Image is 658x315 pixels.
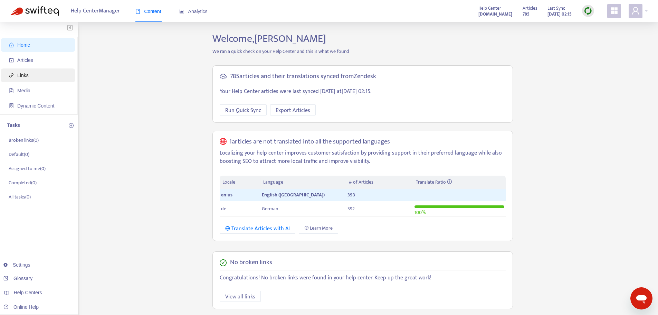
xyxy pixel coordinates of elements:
[17,73,29,78] span: Links
[262,191,325,199] span: English ([GEOGRAPHIC_DATA])
[630,287,652,309] iframe: Button to launch messaging window
[416,178,503,186] div: Translate Ratio
[347,191,355,199] span: 393
[220,176,260,189] th: Locale
[225,106,261,115] span: Run Quick Sync
[9,165,46,172] p: Assigned to me ( 0 )
[547,4,565,12] span: Last Sync
[17,88,30,93] span: Media
[220,138,227,146] span: global
[221,191,232,199] span: en-us
[229,138,390,146] h5: 1 articles are not translated into all the supported languages
[9,73,14,78] span: link
[9,151,29,158] p: Default ( 0 )
[9,58,14,63] span: account-book
[17,103,54,109] span: Dynamic Content
[276,106,310,115] span: Export Articles
[212,30,326,47] span: Welcome, [PERSON_NAME]
[9,193,31,201] p: All tasks ( 0 )
[9,179,37,186] p: Completed ( 0 )
[225,224,290,233] div: Translate Articles with AI
[3,276,32,281] a: Glossary
[310,224,333,232] span: Learn More
[220,291,261,302] button: View all links
[9,43,14,47] span: home
[414,209,426,216] span: 100 %
[14,290,42,295] span: Help Centers
[631,7,640,15] span: user
[220,223,295,234] button: Translate Articles with AI
[346,176,413,189] th: # of Articles
[220,149,506,166] p: Localizing your help center improves customer satisfaction by providing support in their preferre...
[9,88,14,93] span: file-image
[71,4,120,18] span: Help Center Manager
[220,274,506,282] p: Congratulations! No broken links were found in your help center. Keep up the great work!
[207,48,518,55] p: We ran a quick check on your Help Center and this is what we found
[225,293,255,301] span: View all links
[523,4,537,12] span: Articles
[135,9,140,14] span: book
[262,205,278,213] span: German
[221,205,226,213] span: de
[17,42,30,48] span: Home
[523,10,530,18] strong: 785
[230,259,272,267] h5: No broken links
[3,304,39,310] a: Online Help
[9,103,14,108] span: container
[220,259,227,266] span: check-circle
[220,73,227,80] span: cloud-sync
[179,9,184,14] span: area-chart
[220,104,267,115] button: Run Quick Sync
[478,4,501,12] span: Help Center
[220,87,506,96] p: Your Help Center articles were last synced [DATE] at [DATE] 02:15 .
[547,10,572,18] strong: [DATE] 02:15
[3,262,30,268] a: Settings
[7,121,20,130] p: Tasks
[10,6,59,16] img: Swifteq
[347,205,355,213] span: 392
[179,9,208,14] span: Analytics
[230,73,376,81] h5: 785 articles and their translations synced from Zendesk
[17,57,33,63] span: Articles
[270,104,316,115] button: Export Articles
[135,9,161,14] span: Content
[584,7,592,15] img: sync.dc5367851b00ba804db3.png
[260,176,346,189] th: Language
[478,10,512,18] a: [DOMAIN_NAME]
[69,123,74,128] span: plus-circle
[9,137,39,144] p: Broken links ( 0 )
[299,223,338,234] a: Learn More
[610,7,618,15] span: appstore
